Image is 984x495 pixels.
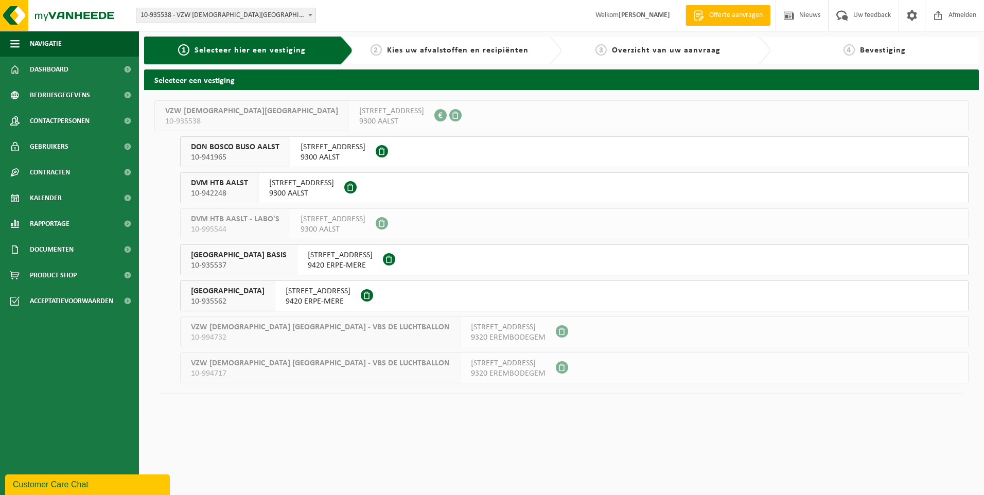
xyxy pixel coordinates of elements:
span: 4 [844,44,855,56]
span: Selecteer hier een vestiging [195,46,306,55]
span: Contracten [30,160,70,185]
span: 10-935538 - VZW PRIESTER DAENS COLLEGE - AALST [136,8,316,23]
span: Offerte aanvragen [707,10,765,21]
span: 9300 AALST [269,188,334,199]
span: Product Shop [30,262,77,288]
span: VZW [DEMOGRAPHIC_DATA] [GEOGRAPHIC_DATA] - VBS DE LUCHTBALLON [191,358,450,368]
span: [STREET_ADDRESS] [308,250,373,260]
span: Bevestiging [860,46,906,55]
span: 3 [595,44,607,56]
span: 9300 AALST [301,224,365,235]
span: 2 [371,44,382,56]
span: [GEOGRAPHIC_DATA] [191,286,265,296]
span: 10-935562 [191,296,265,307]
span: [STREET_ADDRESS] [301,142,365,152]
span: 10-935538 - VZW PRIESTER DAENS COLLEGE - AALST [136,8,315,23]
iframe: chat widget [5,472,172,495]
span: 10-941965 [191,152,279,163]
span: 9420 ERPE-MERE [308,260,373,271]
span: [STREET_ADDRESS] [359,106,424,116]
span: Documenten [30,237,74,262]
span: 9320 EREMBODEGEM [471,368,546,379]
span: Acceptatievoorwaarden [30,288,113,314]
h2: Selecteer een vestiging [144,69,979,90]
button: DVM HTB AALST 10-942248 [STREET_ADDRESS]9300 AALST [180,172,969,203]
span: [STREET_ADDRESS] [301,214,365,224]
button: DON BOSCO BUSO AALST 10-941965 [STREET_ADDRESS]9300 AALST [180,136,969,167]
span: DON BOSCO BUSO AALST [191,142,279,152]
span: Kies uw afvalstoffen en recipiënten [387,46,529,55]
strong: [PERSON_NAME] [619,11,670,19]
span: 10-995544 [191,224,279,235]
span: DVM HTB AASLT - LABO'S [191,214,279,224]
span: DVM HTB AALST [191,178,248,188]
a: Offerte aanvragen [686,5,770,26]
span: 9300 AALST [301,152,365,163]
button: [GEOGRAPHIC_DATA] BASIS 10-935537 [STREET_ADDRESS]9420 ERPE-MERE [180,244,969,275]
span: [GEOGRAPHIC_DATA] BASIS [191,250,287,260]
span: 10-935538 [165,116,338,127]
span: Overzicht van uw aanvraag [612,46,721,55]
span: Rapportage [30,211,69,237]
span: 10-935537 [191,260,287,271]
span: Kalender [30,185,62,211]
span: 10-994732 [191,332,450,343]
span: VZW [DEMOGRAPHIC_DATA][GEOGRAPHIC_DATA] [165,106,338,116]
span: 9420 ERPE-MERE [286,296,350,307]
span: Contactpersonen [30,108,90,134]
span: 9320 EREMBODEGEM [471,332,546,343]
span: [STREET_ADDRESS] [471,358,546,368]
span: Navigatie [30,31,62,57]
span: 9300 AALST [359,116,424,127]
span: Bedrijfsgegevens [30,82,90,108]
span: [STREET_ADDRESS] [286,286,350,296]
span: Gebruikers [30,134,68,160]
span: VZW [DEMOGRAPHIC_DATA] [GEOGRAPHIC_DATA] - VBS DE LUCHTBALLON [191,322,450,332]
span: 1 [178,44,189,56]
button: [GEOGRAPHIC_DATA] 10-935562 [STREET_ADDRESS]9420 ERPE-MERE [180,280,969,311]
span: Dashboard [30,57,68,82]
span: [STREET_ADDRESS] [471,322,546,332]
span: 10-994717 [191,368,450,379]
span: 10-942248 [191,188,248,199]
span: [STREET_ADDRESS] [269,178,334,188]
